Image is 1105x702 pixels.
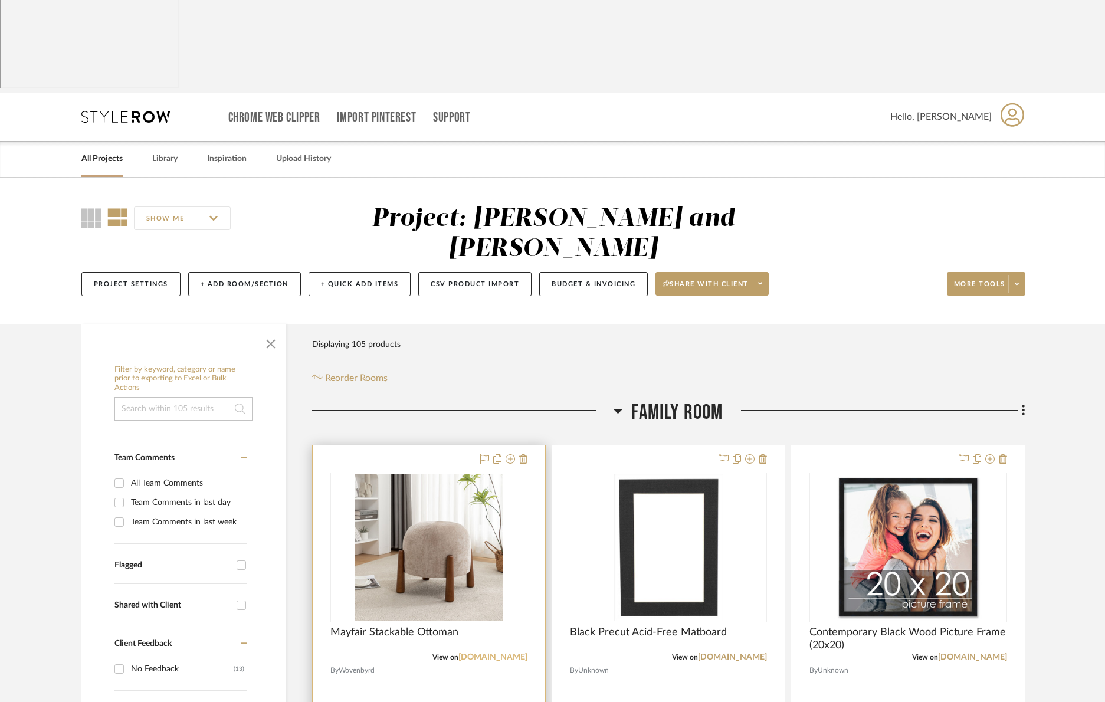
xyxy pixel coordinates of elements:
div: Flagged [114,560,231,570]
span: Share with client [663,280,749,297]
div: Displaying 105 products [312,333,401,356]
button: Close [259,330,283,353]
button: + Add Room/Section [188,272,301,296]
div: All Team Comments [131,474,244,493]
a: [DOMAIN_NAME] [458,653,527,661]
a: [DOMAIN_NAME] [938,653,1007,661]
div: No Feedback [131,660,234,678]
img: Contemporary Black Wood Picture Frame (20x20) [834,474,982,621]
span: Client Feedback [114,639,172,648]
div: Shared with Client [114,601,231,611]
div: Team Comments in last day [131,493,244,512]
a: Library [152,151,178,167]
button: Budget & Invoicing [539,272,648,296]
button: CSV Product Import [418,272,532,296]
a: Upload History [276,151,331,167]
button: Share with client [655,272,769,296]
img: Black Precut Acid-Free Matboard [614,474,723,621]
span: Mayfair Stackable Ottoman [330,626,458,639]
span: View on [432,654,458,661]
span: Hello, [PERSON_NAME] [890,110,992,124]
span: By [570,665,578,676]
a: Inspiration [207,151,247,167]
button: + Quick Add Items [309,272,411,296]
span: More tools [954,280,1005,297]
span: View on [672,654,698,661]
span: Unknown [818,665,848,676]
a: Support [433,113,470,123]
a: Import Pinterest [337,113,416,123]
h6: Filter by keyword, category or name prior to exporting to Excel or Bulk Actions [114,365,253,393]
input: Search within 105 results [114,397,253,421]
span: Family Room [631,400,723,425]
button: More tools [947,272,1025,296]
div: (13) [234,660,244,678]
a: All Projects [81,151,123,167]
a: Chrome Web Clipper [228,113,320,123]
span: Reorder Rooms [325,371,388,385]
div: Team Comments in last week [131,513,244,532]
span: By [330,665,339,676]
a: [DOMAIN_NAME] [698,653,767,661]
span: Contemporary Black Wood Picture Frame (20x20) [809,626,1006,652]
span: View on [912,654,938,661]
span: Unknown [578,665,609,676]
span: By [809,665,818,676]
div: Project: [PERSON_NAME] and [PERSON_NAME] [372,206,735,261]
button: Reorder Rooms [312,371,388,385]
button: Project Settings [81,272,181,296]
span: Black Precut Acid-Free Matboard [570,626,727,639]
span: Wovenbyrd [339,665,375,676]
img: Mayfair Stackable Ottoman [355,474,503,621]
span: Team Comments [114,454,175,462]
div: 0 [331,473,527,622]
